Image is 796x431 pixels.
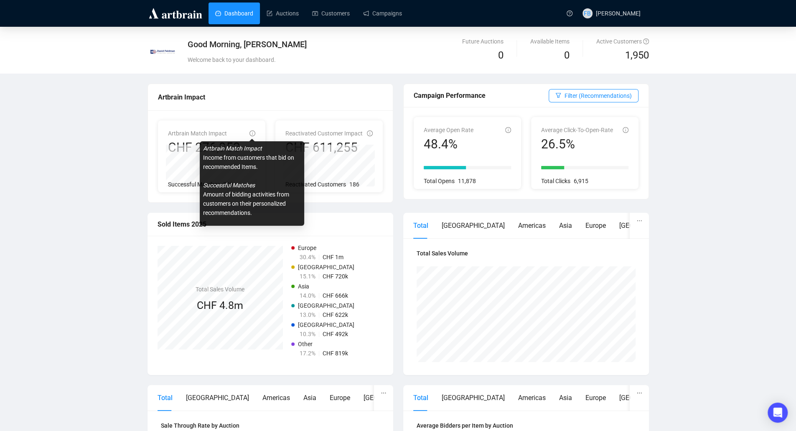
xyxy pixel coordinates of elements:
[323,350,348,357] span: CHF 819k
[643,38,649,44] span: question-circle
[549,89,638,102] button: Filter (Recommendations)
[323,292,348,299] span: CHF 666k
[541,127,613,133] span: Average Click-To-Open-Rate
[363,3,402,24] a: Campaigns
[300,311,315,318] span: 13.0%
[298,302,354,309] span: [GEOGRAPHIC_DATA]
[585,393,606,403] div: Europe
[298,321,354,328] span: [GEOGRAPHIC_DATA]
[148,37,177,66] img: DFSA_logo_color_rgb.svg
[424,136,473,152] div: 48.4%
[186,393,249,403] div: [GEOGRAPHIC_DATA]
[168,130,227,137] span: Artbrain Match Impact
[374,385,393,401] button: ellipsis
[148,7,203,20] img: logo
[300,350,315,357] span: 17.2%
[417,249,636,258] h4: Total Sales Volume
[158,219,383,230] div: Sold Items 2025
[559,393,572,403] div: Asia
[300,292,315,299] span: 14.0%
[424,127,473,133] span: Average Open Rate
[312,3,350,24] a: Customers
[559,220,572,231] div: Asia
[349,181,359,188] span: 186
[158,92,383,102] div: Artbrain Impact
[413,393,428,403] div: Total
[381,390,387,396] span: ellipsis
[298,341,313,347] span: Other
[188,38,480,50] div: Good Morning, [PERSON_NAME]
[323,311,348,318] span: CHF 622k
[285,140,363,156] div: CHF 611,255
[161,421,380,430] h4: Sale Through Rate by Auction
[285,130,363,137] span: Reactivated Customer Impact
[323,254,343,260] span: CHF 1m
[267,3,299,24] a: Auctions
[300,331,315,337] span: 10.3%
[298,283,309,290] span: Asia
[636,390,642,396] span: ellipsis
[285,181,346,188] span: Reactivated Customers
[168,140,240,156] div: CHF 276,953
[623,127,628,133] span: info-circle
[367,130,373,136] span: info-circle
[541,178,570,184] span: Total Clicks
[584,9,591,18] span: FB
[596,38,649,45] span: Active Customers
[442,393,505,403] div: [GEOGRAPHIC_DATA]
[585,220,606,231] div: Europe
[462,37,504,46] div: Future Auctions
[630,385,649,401] button: ellipsis
[215,3,253,24] a: Dashboard
[323,331,348,337] span: CHF 492k
[458,178,476,184] span: 11,878
[567,10,572,16] span: question-circle
[168,181,220,188] span: Successful Matches
[158,393,173,403] div: Total
[424,178,455,184] span: Total Opens
[530,37,570,46] div: Available Items
[596,10,641,17] span: [PERSON_NAME]
[564,49,570,61] span: 0
[249,130,255,136] span: info-circle
[188,55,480,64] div: Welcome back to your dashboard.
[262,393,290,403] div: Americas
[555,92,561,98] span: filter
[364,393,427,403] div: [GEOGRAPHIC_DATA]
[300,254,315,260] span: 30.4%
[414,90,549,101] div: Campaign Performance
[417,421,636,430] h4: Average Bidders per Item by Auction
[768,403,788,423] div: Open Intercom Messenger
[330,393,350,403] div: Europe
[565,91,632,100] span: Filter (Recommendations)
[505,127,511,133] span: info-circle
[518,393,546,403] div: Americas
[203,145,262,152] i: Artbrain Match Impact
[303,393,316,403] div: Asia
[498,49,504,61] span: 0
[413,220,428,231] div: Total
[625,48,649,64] span: 1,950
[203,182,255,189] i: Successful Matches
[323,273,348,280] span: CHF 720k
[197,299,243,311] span: CHF 4.8m
[541,136,613,152] div: 26.5%
[619,393,682,403] div: [GEOGRAPHIC_DATA]
[196,285,244,294] h4: Total Sales Volume
[298,245,316,251] span: Europe
[518,220,546,231] div: Americas
[203,144,301,217] p: Income from customers that bid on recommended Items. Amount of bidding activities from customers ...
[298,264,354,270] span: [GEOGRAPHIC_DATA]
[619,220,682,231] div: [GEOGRAPHIC_DATA]
[442,220,505,231] div: [GEOGRAPHIC_DATA]
[636,218,642,224] span: ellipsis
[300,273,315,280] span: 15.1%
[630,213,649,229] button: ellipsis
[574,178,588,184] span: 6,915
